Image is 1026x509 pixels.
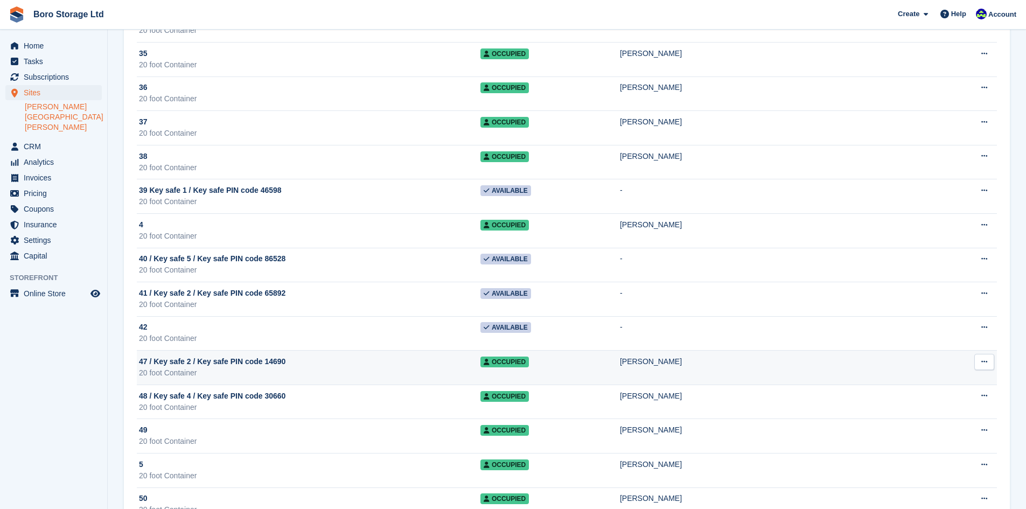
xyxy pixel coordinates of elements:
[480,82,529,93] span: Occupied
[620,179,945,214] td: -
[480,151,529,162] span: Occupied
[24,233,88,248] span: Settings
[24,38,88,53] span: Home
[480,185,531,196] span: Available
[24,139,88,154] span: CRM
[139,288,285,299] span: 41 / Key safe 2 / Key safe PIN code 65892
[620,151,945,162] div: [PERSON_NAME]
[139,367,480,379] div: 20 foot Container
[480,288,531,299] span: Available
[139,25,480,36] div: 20 foot Container
[10,273,107,283] span: Storefront
[24,155,88,170] span: Analytics
[5,233,102,248] a: menu
[139,356,285,367] span: 47 / Key safe 2 / Key safe PIN code 14690
[480,459,529,470] span: Occupied
[951,9,966,19] span: Help
[24,170,88,185] span: Invoices
[89,287,102,300] a: Preview store
[139,59,480,71] div: 20 foot Container
[5,286,102,301] a: menu
[480,117,529,128] span: Occupied
[139,391,285,402] span: 48 / Key safe 4 / Key safe PIN code 30660
[620,316,945,351] td: -
[139,93,480,104] div: 20 foot Container
[139,253,285,264] span: 40 / Key safe 5 / Key safe PIN code 86528
[139,196,480,207] div: 20 foot Container
[139,151,148,162] span: 38
[976,9,987,19] img: Tobie Hillier
[620,48,945,59] div: [PERSON_NAME]
[5,54,102,69] a: menu
[5,155,102,170] a: menu
[620,356,945,367] div: [PERSON_NAME]
[620,116,945,128] div: [PERSON_NAME]
[5,248,102,263] a: menu
[139,116,148,128] span: 37
[24,217,88,232] span: Insurance
[480,425,529,436] span: Occupied
[24,186,88,201] span: Pricing
[24,201,88,217] span: Coupons
[139,231,480,242] div: 20 foot Container
[480,254,531,264] span: Available
[139,219,143,231] span: 4
[139,48,148,59] span: 35
[620,82,945,93] div: [PERSON_NAME]
[24,54,88,69] span: Tasks
[29,5,108,23] a: Boro Storage Ltd
[898,9,919,19] span: Create
[139,436,480,447] div: 20 foot Container
[480,357,529,367] span: Occupied
[480,493,529,504] span: Occupied
[139,128,480,139] div: 20 foot Container
[139,333,480,344] div: 20 foot Container
[988,9,1016,20] span: Account
[9,6,25,23] img: stora-icon-8386f47178a22dfd0bd8f6a31ec36ba5ce8667c1dd55bd0f319d3a0aa187defe.svg
[5,38,102,53] a: menu
[620,219,945,231] div: [PERSON_NAME]
[139,162,480,173] div: 20 foot Container
[620,459,945,470] div: [PERSON_NAME]
[139,322,148,333] span: 42
[620,391,945,402] div: [PERSON_NAME]
[480,48,529,59] span: Occupied
[139,402,480,413] div: 20 foot Container
[24,85,88,100] span: Sites
[24,69,88,85] span: Subscriptions
[139,185,282,196] span: 39 Key safe 1 / Key safe PIN code 46598
[620,424,945,436] div: [PERSON_NAME]
[24,248,88,263] span: Capital
[5,201,102,217] a: menu
[5,170,102,185] a: menu
[480,322,531,333] span: Available
[139,493,148,504] span: 50
[5,217,102,232] a: menu
[139,82,148,93] span: 36
[5,85,102,100] a: menu
[139,264,480,276] div: 20 foot Container
[480,391,529,402] span: Occupied
[139,470,480,482] div: 20 foot Container
[139,459,143,470] span: 5
[25,102,102,133] a: [PERSON_NAME][GEOGRAPHIC_DATA][PERSON_NAME]
[5,69,102,85] a: menu
[620,282,945,317] td: -
[5,186,102,201] a: menu
[139,299,480,310] div: 20 foot Container
[24,286,88,301] span: Online Store
[620,493,945,504] div: [PERSON_NAME]
[5,139,102,154] a: menu
[139,424,148,436] span: 49
[620,248,945,282] td: -
[480,220,529,231] span: Occupied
